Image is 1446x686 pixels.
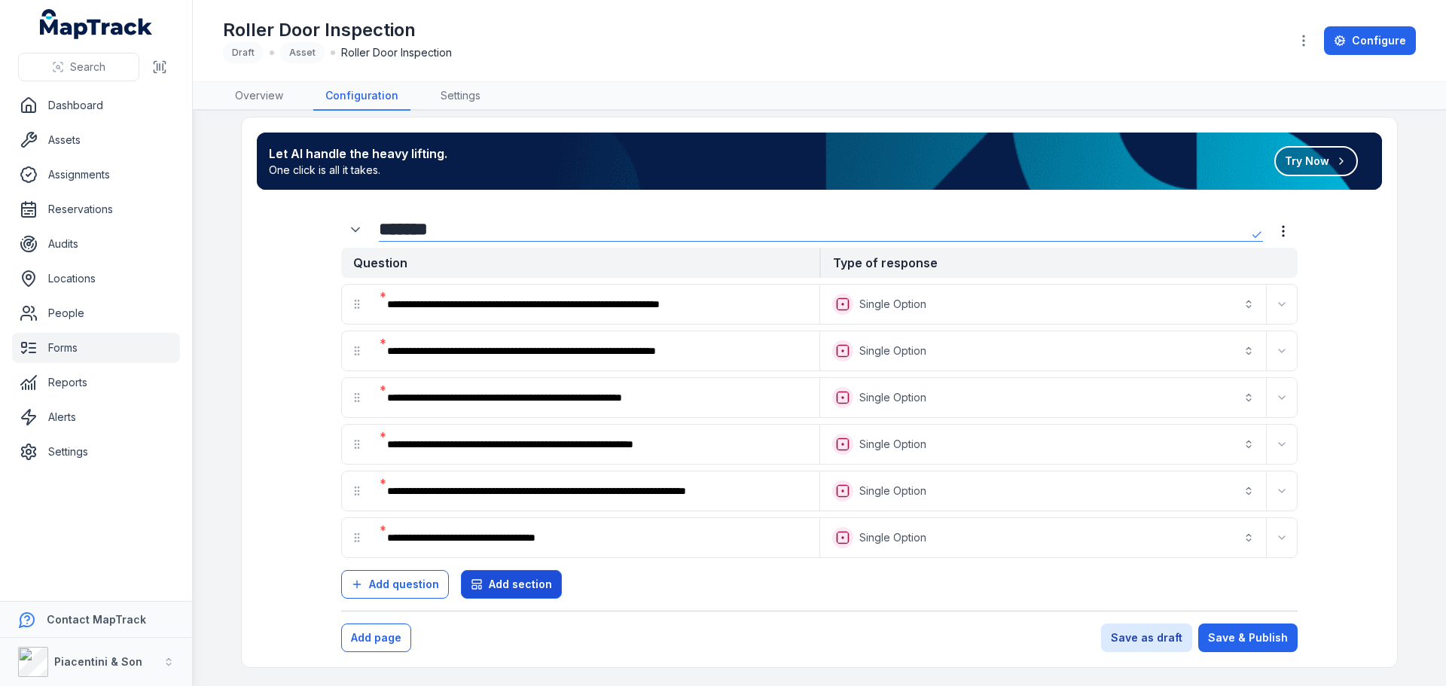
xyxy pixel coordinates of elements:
a: Alerts [12,402,180,432]
div: :reo:-form-item-label [375,474,816,508]
button: Add question [341,570,449,599]
strong: Let AI handle the heavy lifting. [269,145,447,163]
svg: drag [351,532,363,544]
button: Search [18,53,139,81]
a: Assignments [12,160,180,190]
div: drag [342,336,372,366]
button: Expand [341,215,370,244]
a: Locations [12,264,180,294]
span: Search [70,59,105,75]
a: Audits [12,229,180,259]
a: Assets [12,125,180,155]
button: Add section [461,570,562,599]
button: Try Now [1274,146,1358,176]
button: Save & Publish [1198,623,1298,652]
button: more-detail [1269,217,1298,245]
h1: Roller Door Inspection [223,18,452,42]
button: Expand [1270,292,1294,316]
a: Reports [12,367,180,398]
svg: drag [351,485,363,497]
span: Add section [489,577,552,592]
button: Expand [1270,526,1294,550]
button: Single Option [823,288,1263,321]
svg: drag [351,345,363,357]
div: drag [342,523,372,553]
svg: drag [351,438,363,450]
div: drag [342,289,372,319]
strong: Contact MapTrack [47,613,146,626]
a: Overview [223,82,295,111]
a: Dashboard [12,90,180,120]
a: People [12,298,180,328]
button: Single Option [823,381,1263,414]
div: :re8:-form-item-label [375,381,816,414]
button: Save as draft [1101,623,1192,652]
div: :rd3:-form-item-label [375,288,816,321]
strong: Piacentini & Son [54,655,142,668]
button: Single Option [823,521,1263,554]
div: drag [342,476,372,506]
strong: Type of response [819,248,1298,278]
a: Forms [12,333,180,363]
div: drag [342,383,372,413]
button: Single Option [823,334,1263,367]
svg: drag [351,392,363,404]
a: Settings [12,437,180,467]
div: drag [342,429,372,459]
button: Expand [1270,339,1294,363]
a: Settings [429,82,493,111]
a: MapTrack [40,9,153,39]
a: Reservations [12,194,180,224]
button: Expand [1270,479,1294,503]
button: Single Option [823,474,1263,508]
span: Add question [369,577,439,592]
span: Roller Door Inspection [341,45,452,60]
button: Expand [1270,386,1294,410]
div: Asset [280,42,325,63]
span: One click is all it takes. [269,163,447,178]
div: :re0:-form-item-label [375,334,816,367]
a: Configure [1324,26,1416,55]
div: :rcr:-form-item-label [341,215,373,244]
button: Add page [341,623,411,652]
svg: drag [351,298,363,310]
strong: Question [341,248,819,278]
div: :reg:-form-item-label [375,428,816,461]
div: Draft [223,42,264,63]
button: Single Option [823,428,1263,461]
button: Expand [1270,432,1294,456]
a: Configuration [313,82,410,111]
div: :rf0:-form-item-label [375,521,816,554]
